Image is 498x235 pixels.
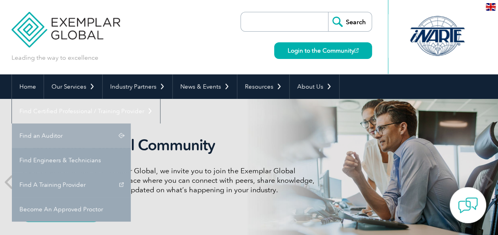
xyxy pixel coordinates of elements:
img: contact-chat.png [458,195,478,215]
img: open_square.png [354,48,359,53]
a: Resources [237,74,289,99]
a: News & Events [173,74,237,99]
p: Leading the way to excellence [11,53,98,62]
a: About Us [290,74,339,99]
a: Find Certified Professional / Training Provider [12,99,160,123]
h2: Exemplar Global Community [23,136,321,154]
img: en [486,3,496,11]
a: Become An Approved Proctor [12,197,131,222]
p: As a valued member of Exemplar Global, we invite you to join the Exemplar Global Community—a fun,... [23,166,321,195]
a: Find A Training Provider [12,172,131,197]
a: Home [12,74,44,99]
a: Find Engineers & Technicians [12,148,131,172]
a: Find an Auditor [12,123,131,148]
a: Industry Partners [103,74,172,99]
a: Login to the Community [274,42,372,59]
a: Our Services [44,74,102,99]
input: Search [328,12,372,31]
